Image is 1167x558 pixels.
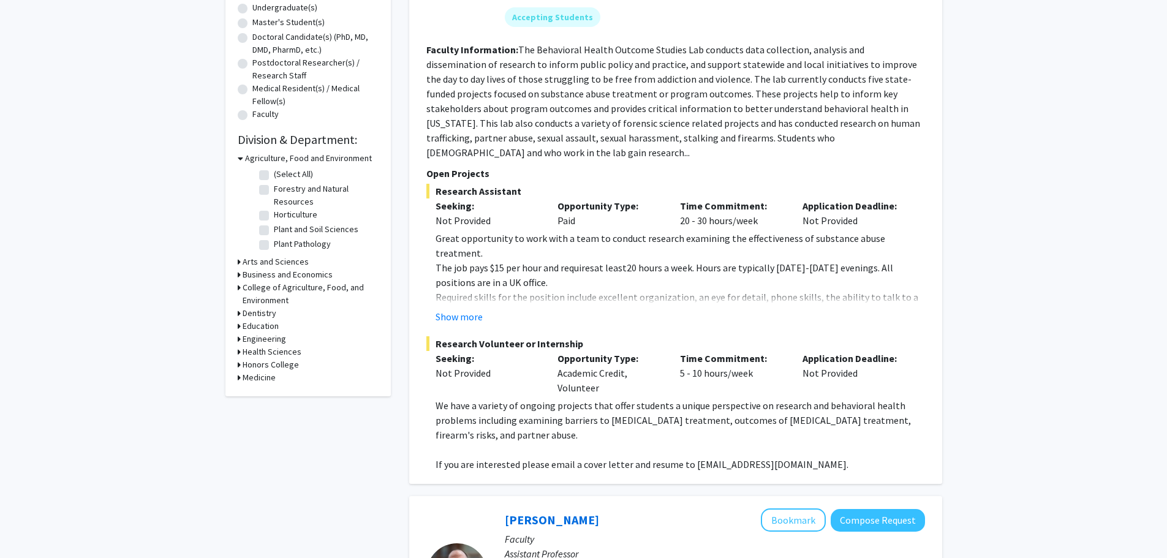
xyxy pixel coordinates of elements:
[274,223,358,236] label: Plant and Soil Sciences
[252,108,279,121] label: Faculty
[505,7,600,27] mat-chip: Accepting Students
[252,82,379,108] label: Medical Resident(s) / Medical Fellow(s)
[436,291,918,333] span: Required skills for the position include excellent organization, an eye for detail, phone skills,...
[548,351,671,395] div: Academic Credit, Volunteer
[436,309,483,324] button: Show more
[436,262,594,274] span: The job pays $15 per hour and requires
[243,281,379,307] h3: College of Agriculture, Food, and Environment
[671,198,793,228] div: 20 - 30 hours/week
[436,457,925,472] p: If you are interested please email a cover letter and resume to [EMAIL_ADDRESS][DOMAIN_NAME].
[671,351,793,395] div: 5 - 10 hours/week
[436,260,925,290] p: at least
[245,152,372,165] h3: Agriculture, Food and Environment
[274,168,313,181] label: (Select All)
[243,255,309,268] h3: Arts and Sciences
[761,508,826,532] button: Add Jake Ferguson to Bookmarks
[243,333,286,345] h3: Engineering
[793,198,916,228] div: Not Provided
[436,232,885,259] span: Great opportunity to work with a team to conduct research examining the effectiveness of substanc...
[252,56,379,82] label: Postdoctoral Researcher(s) / Research Staff
[436,213,540,228] div: Not Provided
[243,358,299,371] h3: Honors College
[426,184,925,198] span: Research Assistant
[238,132,379,147] h2: Division & Department:
[274,183,376,208] label: Forestry and Natural Resources
[436,398,925,442] p: We have a variety of ongoing projects that offer students a unique perspective on research and be...
[274,208,317,221] label: Horticulture
[557,351,662,366] p: Opportunity Type:
[436,262,893,288] span: 20 hours a week. Hours are typically [DATE]-[DATE] evenings. All positions are in a UK office.
[426,43,920,159] fg-read-more: The Behavioral Health Outcome Studies Lab conducts data collection, analysis and dissemination of...
[557,198,662,213] p: Opportunity Type:
[243,268,333,281] h3: Business and Economics
[426,43,518,56] b: Faculty Information:
[243,307,276,320] h3: Dentistry
[680,198,784,213] p: Time Commitment:
[803,198,907,213] p: Application Deadline:
[793,351,916,395] div: Not Provided
[548,198,671,228] div: Paid
[243,371,276,384] h3: Medicine
[803,351,907,366] p: Application Deadline:
[252,1,317,14] label: Undergraduate(s)
[252,31,379,56] label: Doctoral Candidate(s) (PhD, MD, DMD, PharmD, etc.)
[9,503,52,549] iframe: Chat
[831,509,925,532] button: Compose Request to Jake Ferguson
[505,532,925,546] p: Faculty
[426,336,925,351] span: Research Volunteer or Internship
[436,198,540,213] p: Seeking:
[436,366,540,380] div: Not Provided
[243,345,301,358] h3: Health Sciences
[243,320,279,333] h3: Education
[505,512,599,527] a: [PERSON_NAME]
[252,16,325,29] label: Master's Student(s)
[680,351,784,366] p: Time Commitment:
[436,351,540,366] p: Seeking:
[274,238,331,251] label: Plant Pathology
[426,166,925,181] p: Open Projects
